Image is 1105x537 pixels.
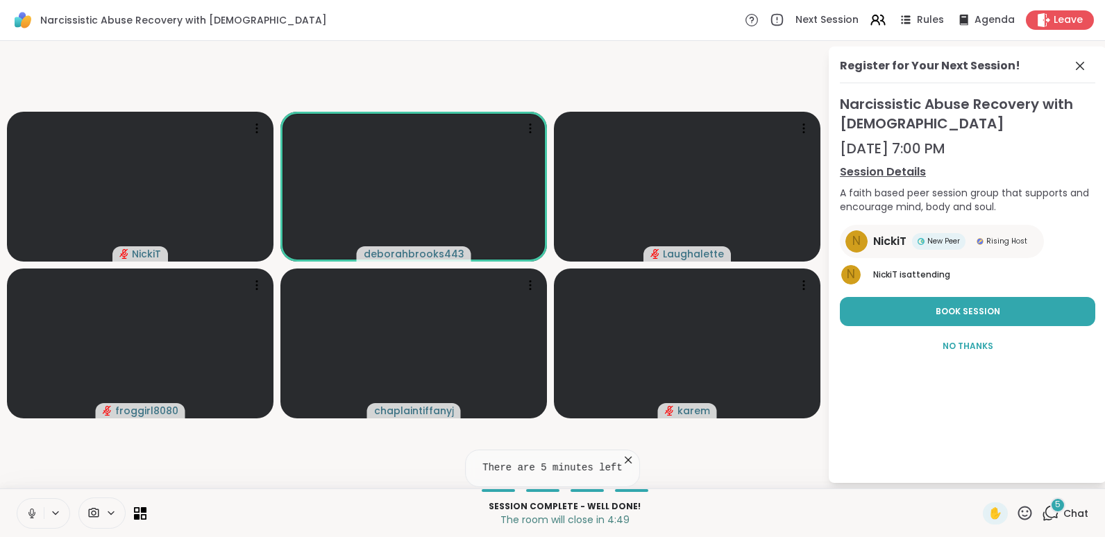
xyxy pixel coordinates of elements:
[665,406,675,416] span: audio-muted
[847,266,855,284] span: N
[40,13,327,27] span: Narcissistic Abuse Recovery with [DEMOGRAPHIC_DATA]
[119,249,129,259] span: audio-muted
[1055,499,1061,511] span: 5
[986,236,1027,246] span: Rising Host
[840,58,1020,74] div: Register for Your Next Session!
[115,404,178,418] span: froggirl8080
[650,249,660,259] span: audio-muted
[936,305,1000,318] span: Book Session
[927,236,960,246] span: New Peer
[852,232,861,250] span: N
[840,186,1095,214] div: A faith based peer session group that supports and encourage mind, body and soul.
[917,13,944,27] span: Rules
[482,461,623,475] pre: There are 5 minutes left
[155,500,975,513] p: Session Complete - well done!
[364,247,464,261] span: deborahbrooks443
[1054,13,1083,27] span: Leave
[374,404,454,418] span: chaplaintiffanyj
[677,404,710,418] span: karem
[132,247,161,261] span: NickiT
[873,268,897,280] span: NickiT
[840,139,1095,158] div: [DATE] 7:00 PM
[943,340,993,352] span: No Thanks
[977,238,984,245] img: Rising Host
[988,505,1002,522] span: ✋
[155,513,975,527] p: The room will close in 4:49
[840,332,1095,361] button: No Thanks
[918,238,925,245] img: New Peer
[795,13,859,27] span: Next Session
[840,164,1095,180] a: Session Details
[840,225,1044,258] a: NNickiTNew PeerNew PeerRising HostRising Host
[11,8,35,32] img: ShareWell Logomark
[840,94,1095,133] span: Narcissistic Abuse Recovery with [DEMOGRAPHIC_DATA]
[873,268,1095,281] p: is attending
[1063,506,1088,520] span: Chat
[663,247,724,261] span: Laughalette
[873,233,906,250] span: NickiT
[103,406,112,416] span: audio-muted
[840,297,1095,326] button: Book Session
[975,13,1015,27] span: Agenda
